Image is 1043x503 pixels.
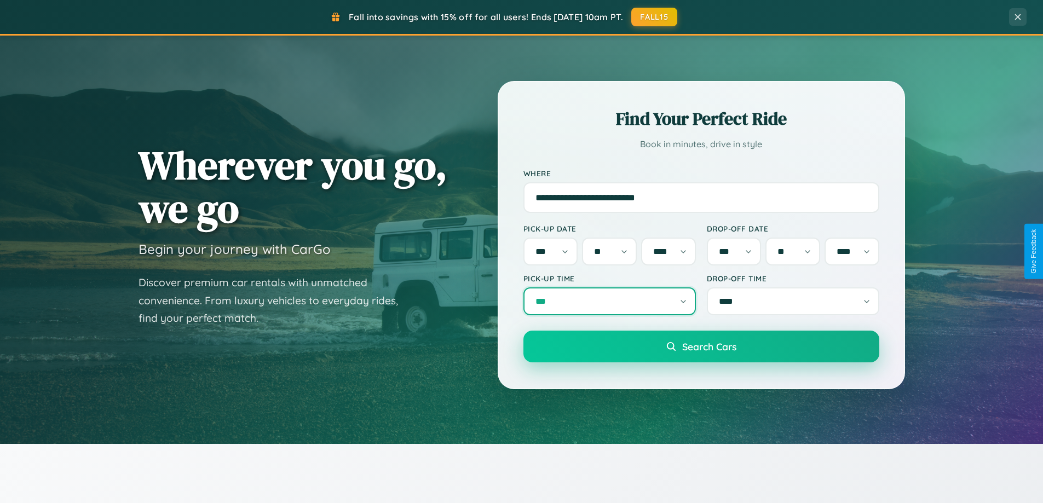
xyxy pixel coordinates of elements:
[139,274,412,327] p: Discover premium car rentals with unmatched convenience. From luxury vehicles to everyday rides, ...
[707,224,879,233] label: Drop-off Date
[523,136,879,152] p: Book in minutes, drive in style
[523,107,879,131] h2: Find Your Perfect Ride
[139,241,331,257] h3: Begin your journey with CarGo
[1030,229,1038,274] div: Give Feedback
[349,11,623,22] span: Fall into savings with 15% off for all users! Ends [DATE] 10am PT.
[523,331,879,362] button: Search Cars
[631,8,677,26] button: FALL15
[707,274,879,283] label: Drop-off Time
[523,274,696,283] label: Pick-up Time
[682,340,736,352] span: Search Cars
[523,224,696,233] label: Pick-up Date
[523,169,879,178] label: Where
[139,143,447,230] h1: Wherever you go, we go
